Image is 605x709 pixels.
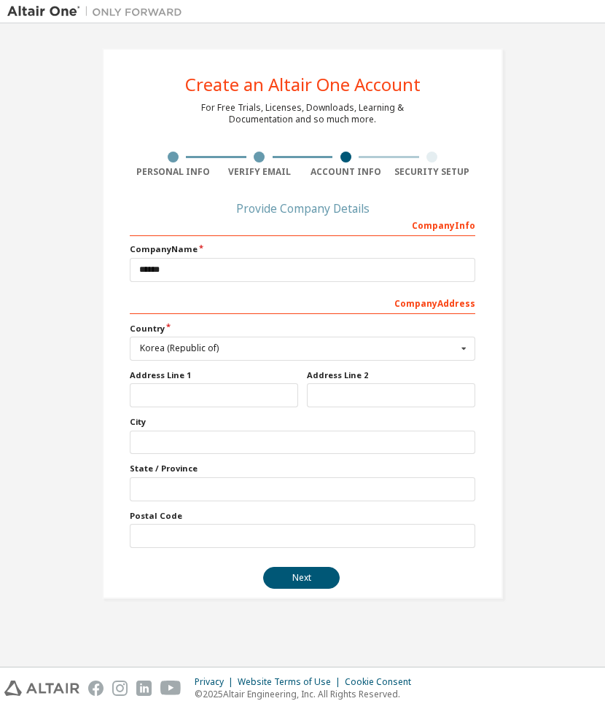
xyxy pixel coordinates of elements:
[238,676,345,688] div: Website Terms of Use
[112,681,128,696] img: instagram.svg
[307,369,475,381] label: Address Line 2
[130,510,475,522] label: Postal Code
[130,243,475,255] label: Company Name
[4,681,79,696] img: altair_logo.svg
[185,76,421,93] div: Create an Altair One Account
[140,344,457,353] div: Korea (Republic of)
[7,4,190,19] img: Altair One
[263,567,340,589] button: Next
[160,681,181,696] img: youtube.svg
[195,676,238,688] div: Privacy
[136,681,152,696] img: linkedin.svg
[216,166,303,178] div: Verify Email
[130,291,475,314] div: Company Address
[130,323,475,334] label: Country
[130,369,298,381] label: Address Line 1
[345,676,420,688] div: Cookie Consent
[130,166,216,178] div: Personal Info
[88,681,104,696] img: facebook.svg
[130,213,475,236] div: Company Info
[130,204,475,213] div: Provide Company Details
[130,463,475,474] label: State / Province
[389,166,476,178] div: Security Setup
[130,416,475,428] label: City
[201,102,404,125] div: For Free Trials, Licenses, Downloads, Learning & Documentation and so much more.
[302,166,389,178] div: Account Info
[195,688,420,700] p: © 2025 Altair Engineering, Inc. All Rights Reserved.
